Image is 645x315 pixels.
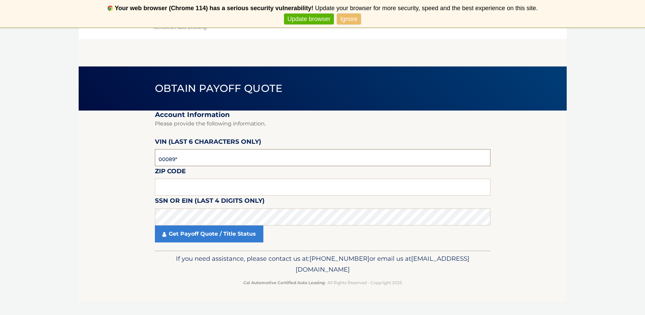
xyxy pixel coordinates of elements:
[155,196,265,208] label: SSN or EIN (last 4 digits only)
[155,225,263,242] a: Get Payoff Quote / Title Status
[243,280,325,285] strong: Cal Automotive Certified Auto Leasing
[159,253,486,275] p: If you need assistance, please contact us at: or email us at
[155,166,186,179] label: Zip Code
[155,111,490,119] h2: Account Information
[115,5,314,12] b: Your web browser (Chrome 114) has a serious security vulnerability!
[155,82,283,95] span: Obtain Payoff Quote
[155,137,261,149] label: VIN (last 6 characters only)
[309,255,369,262] span: [PHONE_NUMBER]
[315,5,538,12] span: Update your browser for more security, speed and the best experience on this site.
[284,14,334,25] a: Update browser
[159,279,486,286] p: - All Rights Reserved - Copyright 2025
[155,119,490,129] p: Please provide the following information.
[337,14,361,25] a: Ignore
